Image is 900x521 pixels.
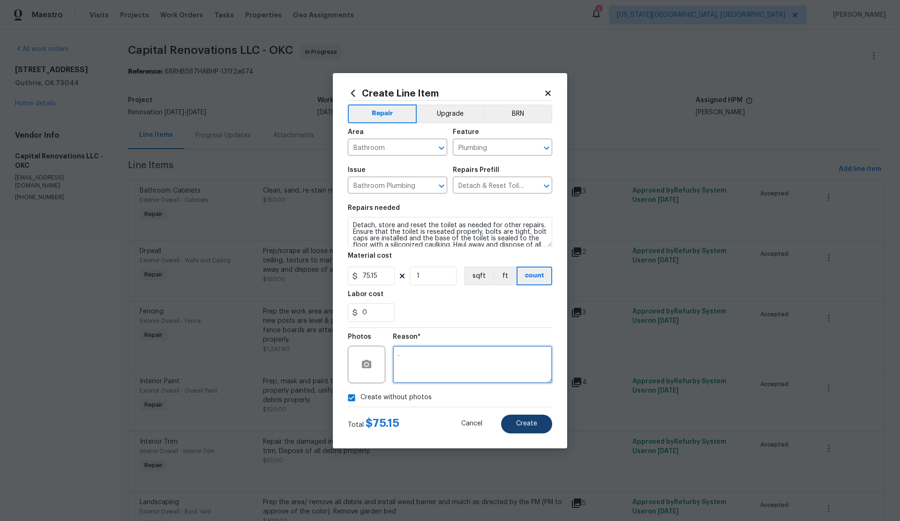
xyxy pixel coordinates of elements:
button: Open [540,141,553,155]
h5: Repairs needed [348,205,400,211]
h5: Feature [453,129,479,135]
h5: Labor cost [348,291,383,298]
h2: Create Line Item [348,88,544,98]
h5: Issue [348,167,366,173]
button: Cancel [446,415,497,433]
button: count [517,267,552,285]
span: Create [516,420,537,427]
h5: Material cost [348,253,392,259]
button: sqft [464,267,493,285]
button: BRN [483,104,552,123]
button: Upgrade [417,104,484,123]
h5: Reason* [393,334,420,340]
button: Open [435,141,448,155]
span: $ 75.15 [366,417,399,429]
textarea: . [393,346,552,383]
h5: Area [348,129,364,135]
button: Open [435,179,448,193]
span: Cancel [461,420,482,427]
button: Create [501,415,552,433]
div: Total [348,418,399,430]
h5: Photos [348,334,371,340]
span: Create without photos [360,393,432,402]
textarea: Detach, store and reset the toilet as needed for other repairs. Ensure that the toilet is reseate... [348,217,552,247]
button: Open [540,179,553,193]
h5: Repairs Prefill [453,167,499,173]
button: ft [493,267,517,285]
button: Repair [348,104,417,123]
